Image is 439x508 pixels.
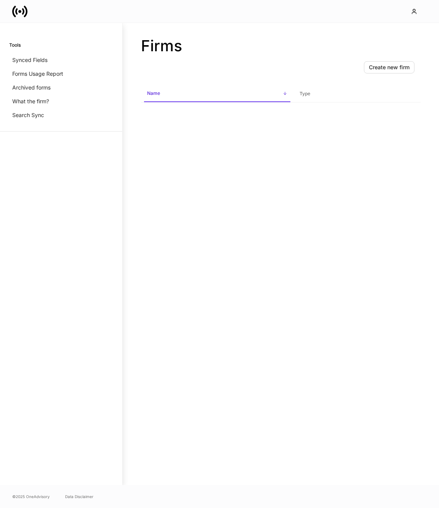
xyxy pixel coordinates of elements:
p: Forms Usage Report [12,70,63,78]
span: Name [144,86,290,102]
a: Data Disclaimer [65,493,93,500]
h6: Type [300,90,310,97]
a: Synced Fields [9,53,113,67]
h6: Tools [9,41,21,49]
span: Type [296,86,418,102]
p: What the firm? [12,98,49,105]
p: Synced Fields [12,56,48,64]
a: What the firm? [9,94,113,108]
p: Search Sync [12,111,44,119]
a: Forms Usage Report [9,67,113,81]
div: Create new firm [369,63,410,71]
button: Create new firm [364,61,414,73]
h2: Firms [141,37,421,55]
a: Archived forms [9,81,113,94]
h6: Name [147,90,160,97]
span: © 2025 OneAdvisory [12,493,50,500]
p: Archived forms [12,84,51,91]
a: Search Sync [9,108,113,122]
